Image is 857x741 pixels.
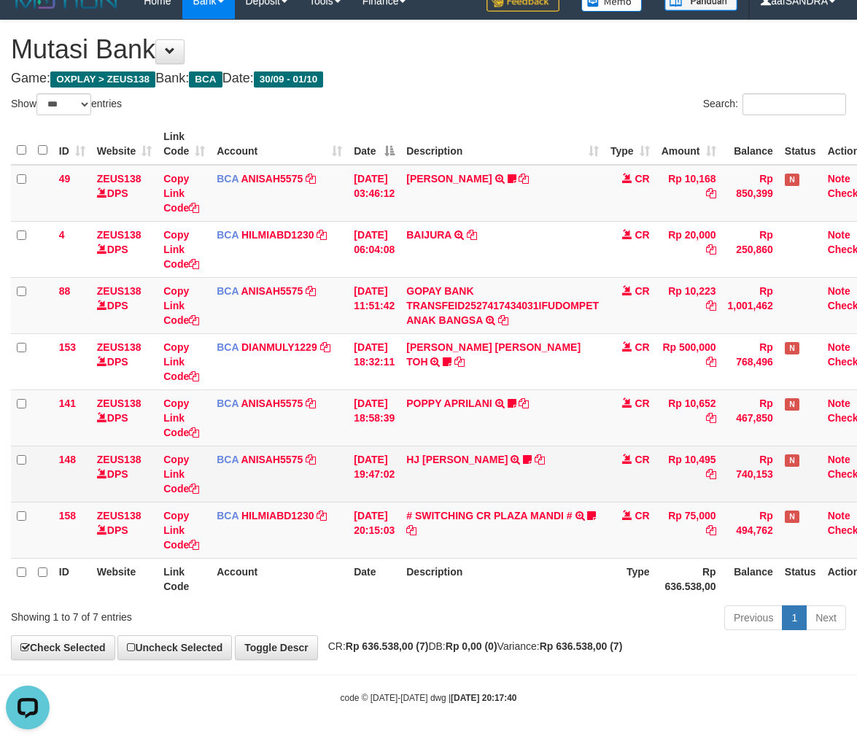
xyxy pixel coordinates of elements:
th: Status [779,558,822,600]
a: Copy POPPY APRILANI to clipboard [519,397,529,409]
a: Copy BAIJURA to clipboard [467,229,477,241]
a: Uncheck Selected [117,635,232,660]
span: CR [635,510,649,521]
a: ZEUS138 [97,173,141,185]
span: BCA [217,173,239,185]
th: Type [605,558,656,600]
a: Copy Rp 75,000 to clipboard [706,524,716,536]
input: Search: [742,93,846,115]
a: DIANMULY1229 [241,341,317,353]
a: [PERSON_NAME] [PERSON_NAME] TOH [406,341,581,368]
span: BCA [217,510,239,521]
a: Copy HILMIABD1230 to clipboard [317,229,327,241]
td: Rp 10,652 [656,389,722,446]
span: 49 [59,173,71,185]
a: Copy Link Code [163,341,199,382]
span: CR [635,229,649,241]
span: 88 [59,285,71,297]
a: ANISAH5575 [241,397,303,409]
a: HILMIABD1230 [241,229,314,241]
a: HILMIABD1230 [241,510,314,521]
a: Next [806,605,846,630]
td: [DATE] 03:46:12 [348,165,400,222]
td: Rp 20,000 [656,221,722,277]
a: Note [828,173,850,185]
th: Balance [722,123,779,165]
a: Copy Rp 10,168 to clipboard [706,187,716,199]
span: CR [635,173,649,185]
th: Description [400,558,605,600]
td: [DATE] 11:51:42 [348,277,400,333]
span: CR [635,285,649,297]
a: Note [828,341,850,353]
th: Description: activate to sort column ascending [400,123,605,165]
td: Rp 10,495 [656,446,722,502]
td: DPS [91,502,158,558]
h1: Mutasi Bank [11,35,846,64]
label: Show entries [11,93,122,115]
span: CR: DB: Variance: [321,640,623,652]
th: Account [211,558,348,600]
a: # SWITCHING CR PLAZA MANDI # [406,510,572,521]
a: Previous [724,605,783,630]
a: Copy DIANMULY1229 to clipboard [320,341,330,353]
a: HJ [PERSON_NAME] [406,454,508,465]
small: code © [DATE]-[DATE] dwg | [341,693,517,703]
span: CR [635,341,649,353]
span: CR [635,397,649,409]
th: Rp 636.538,00 [656,558,722,600]
strong: Rp 0,00 (0) [446,640,497,652]
th: Type: activate to sort column ascending [605,123,656,165]
th: Link Code [158,558,211,600]
td: [DATE] 19:47:02 [348,446,400,502]
span: 158 [59,510,76,521]
a: Copy Rp 20,000 to clipboard [706,244,716,255]
a: ZEUS138 [97,229,141,241]
a: Copy # SWITCHING CR PLAZA MANDI # to clipboard [406,524,416,536]
td: [DATE] 18:58:39 [348,389,400,446]
span: 148 [59,454,76,465]
a: BAIJURA [406,229,451,241]
a: Copy Link Code [163,285,199,326]
span: Has Note [785,454,799,467]
strong: Rp 636.538,00 (7) [540,640,623,652]
a: POPPY APRILANI [406,397,492,409]
span: Has Note [785,511,799,523]
a: Copy ANISAH5575 to clipboard [306,397,316,409]
a: Note [828,229,850,241]
select: Showentries [36,93,91,115]
span: 153 [59,341,76,353]
a: Check Selected [11,635,115,660]
button: Open LiveChat chat widget [6,6,50,50]
td: DPS [91,446,158,502]
a: Note [828,397,850,409]
td: Rp 467,850 [722,389,779,446]
span: 141 [59,397,76,409]
th: Date [348,558,400,600]
a: Copy HILMIABD1230 to clipboard [317,510,327,521]
h4: Game: Bank: Date: [11,71,846,86]
th: Amount: activate to sort column ascending [656,123,722,165]
a: GOPAY BANK TRANSFEID2527417434031IFUDOMPET ANAK BANGSA [406,285,599,326]
td: Rp 250,860 [722,221,779,277]
td: Rp 494,762 [722,502,779,558]
a: ZEUS138 [97,510,141,521]
a: ZEUS138 [97,341,141,353]
td: Rp 75,000 [656,502,722,558]
th: Link Code: activate to sort column ascending [158,123,211,165]
a: Note [828,285,850,297]
a: Copy Rp 10,223 to clipboard [706,300,716,311]
a: ZEUS138 [97,285,141,297]
a: Copy ANISAH5575 to clipboard [306,173,316,185]
a: 1 [782,605,807,630]
strong: [DATE] 20:17:40 [451,693,516,703]
a: ANISAH5575 [241,454,303,465]
a: Copy HJ YUMI MUTIAH to clipboard [535,454,545,465]
a: Copy Link Code [163,173,199,214]
th: Account: activate to sort column ascending [211,123,348,165]
a: Copy INA PAUJANAH to clipboard [519,173,529,185]
a: Copy ANISAH5575 to clipboard [306,285,316,297]
th: ID [53,558,91,600]
span: BCA [189,71,222,88]
div: Showing 1 to 7 of 7 entries [11,604,346,624]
